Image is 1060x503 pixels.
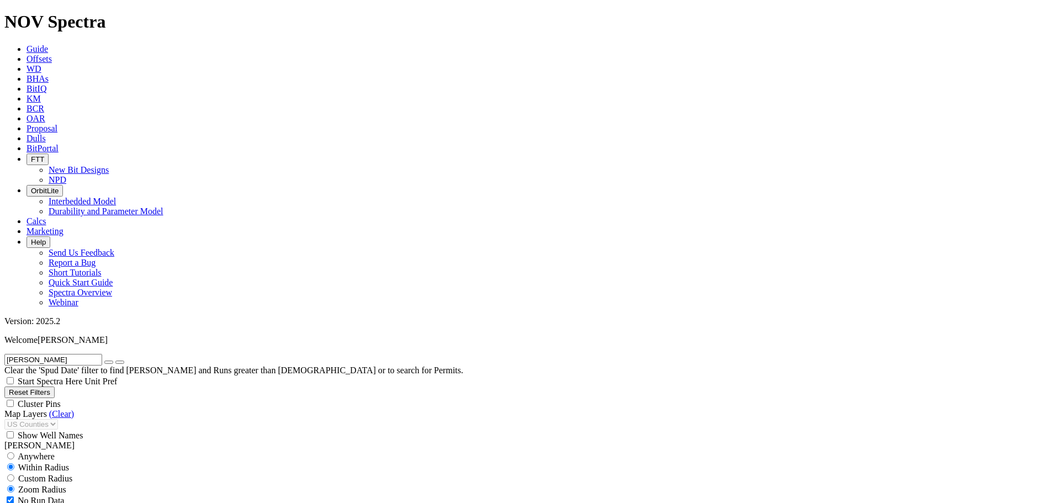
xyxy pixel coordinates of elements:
a: BitPortal [26,144,59,153]
a: Interbedded Model [49,197,116,206]
span: FTT [31,155,44,163]
a: Quick Start Guide [49,278,113,287]
button: Help [26,236,50,248]
span: [PERSON_NAME] [38,335,108,345]
h1: NOV Spectra [4,12,1056,32]
a: Calcs [26,216,46,226]
a: KM [26,94,41,103]
a: WD [26,64,41,73]
button: Reset Filters [4,386,55,398]
a: Short Tutorials [49,268,102,277]
a: BitIQ [26,84,46,93]
span: Help [31,238,46,246]
a: Proposal [26,124,57,133]
a: Offsets [26,54,52,63]
button: OrbitLite [26,185,63,197]
span: Start Spectra Here [18,377,82,386]
a: Durability and Parameter Model [49,207,163,216]
a: Report a Bug [49,258,96,267]
a: Send Us Feedback [49,248,114,257]
a: Webinar [49,298,78,307]
div: [PERSON_NAME] [4,441,1056,451]
span: Map Layers [4,409,47,419]
input: Start Spectra Here [7,377,14,384]
a: Guide [26,44,48,54]
input: Search [4,354,102,366]
a: OAR [26,114,45,123]
a: New Bit Designs [49,165,109,174]
a: Dulls [26,134,46,143]
span: Zoom Radius [18,485,66,494]
span: Show Well Names [18,431,83,440]
button: FTT [26,153,49,165]
span: OrbitLite [31,187,59,195]
a: (Clear) [49,409,74,419]
a: BCR [26,104,44,113]
span: Anywhere [18,452,55,461]
div: Version: 2025.2 [4,316,1056,326]
a: Marketing [26,226,63,236]
span: Within Radius [18,463,69,472]
a: NPD [49,175,66,184]
span: Custom Radius [18,474,72,483]
span: Unit Pref [84,377,117,386]
span: Cluster Pins [18,399,61,409]
a: Spectra Overview [49,288,112,297]
span: Clear the 'Spud Date' filter to find [PERSON_NAME] and Runs greater than [DEMOGRAPHIC_DATA] or to... [4,366,463,375]
p: Welcome [4,335,1056,345]
a: BHAs [26,74,49,83]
